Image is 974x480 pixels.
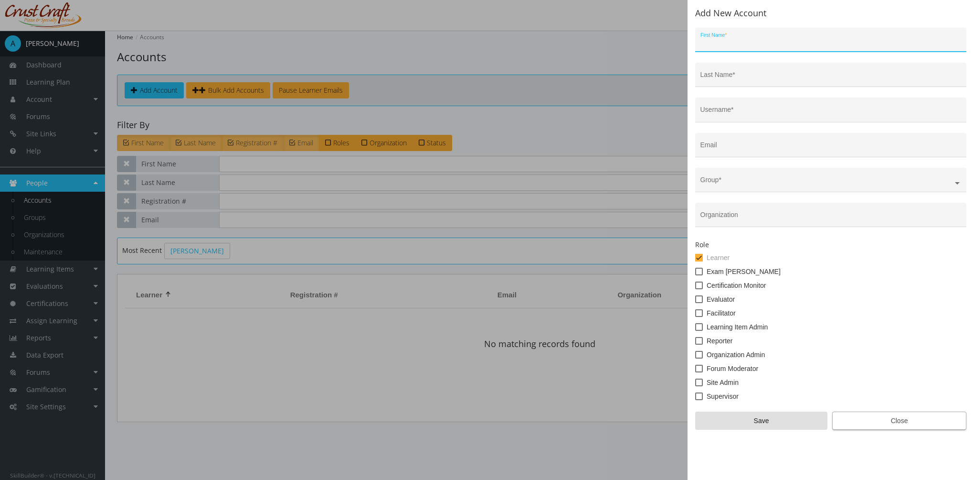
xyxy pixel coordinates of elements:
[832,412,966,430] button: Close
[707,252,730,263] span: Learner
[695,9,966,18] h2: Add New Account
[840,412,958,429] span: Close
[707,321,768,333] span: Learning Item Admin
[707,363,758,374] span: Forum Moderator
[707,294,735,305] span: Evaluator
[700,215,962,222] input: Find an organization in the list (type to filter)...
[707,377,739,388] span: Site Admin
[695,240,966,250] label: Role
[707,349,765,360] span: Organization Admin
[700,109,962,117] input: We recommend using an email as your username
[707,391,739,402] span: Supervisor
[707,266,781,277] span: Exam [PERSON_NAME]
[695,412,827,430] button: Save
[703,412,819,429] span: Save
[707,307,736,319] span: Facilitator
[707,280,766,291] span: Certification Monitor
[707,335,732,347] span: Reporter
